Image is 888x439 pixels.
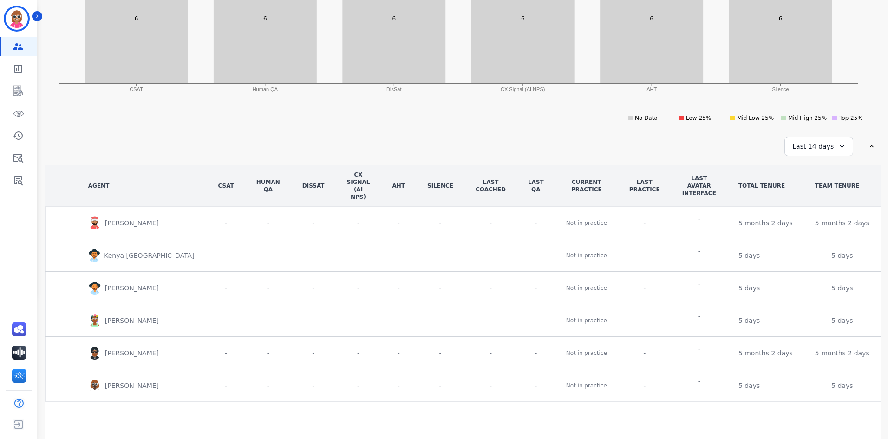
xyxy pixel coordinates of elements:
[738,283,760,293] div: 5 days
[105,316,163,325] p: [PERSON_NAME]
[476,178,506,193] div: LAST COACHED
[831,381,853,390] div: 5 days
[815,218,869,228] div: 5 months 2 days
[6,7,28,30] img: Bordered avatar
[427,182,453,190] div: Silence
[302,182,325,190] div: DisSat
[629,316,660,325] div: -
[347,282,370,294] div: -
[738,218,793,228] div: 5 months 2 days
[392,217,405,229] div: -
[104,251,198,260] p: Kenya [GEOGRAPHIC_DATA]
[629,218,660,228] div: -
[566,348,607,358] p: Not in practice
[738,381,760,390] div: 5 days
[256,178,280,193] div: Human QA
[521,15,525,22] text: 6
[815,348,869,358] div: 5 months 2 days
[566,381,607,390] p: Not in practice
[427,250,453,261] div: -
[347,250,370,261] div: -
[256,217,280,229] div: -
[218,282,234,294] div: -
[698,214,700,223] div: -
[252,86,278,92] text: Human QA
[528,178,544,193] div: LAST QA
[698,312,700,321] div: -
[831,316,853,325] div: 5 days
[629,283,660,293] div: -
[528,283,544,293] div: -
[815,182,859,190] div: TEAM TENURE
[779,15,783,22] text: 6
[347,347,370,359] div: -
[427,282,453,294] div: -
[682,175,716,197] div: LAST AVATAR INTERFACE
[501,86,545,92] text: CX Signal (AI NPS)
[302,380,325,391] div: -
[347,171,370,201] div: CX Signal (AI NPS)
[88,314,101,327] img: Rounded avatar
[134,15,138,22] text: 6
[130,86,143,92] text: CSAT
[427,380,453,391] div: -
[528,381,544,390] div: -
[427,217,453,229] div: -
[256,380,280,391] div: -
[88,347,101,360] img: Rounded avatar
[629,251,660,260] div: -
[256,250,280,261] div: -
[218,347,234,359] div: -
[738,182,785,190] div: TOTAL TENURE
[686,115,711,121] text: Low 25%
[218,250,234,261] div: -
[302,217,325,229] div: -
[105,348,163,358] p: [PERSON_NAME]
[476,316,506,325] div: -
[476,251,506,260] div: -
[629,178,660,193] div: LAST PRACTICE
[528,251,544,260] div: -
[386,86,401,92] text: DisSat
[629,348,660,358] div: -
[528,218,544,228] div: -
[476,381,506,390] div: -
[302,315,325,326] div: -
[566,251,607,260] p: Not in practice
[476,218,506,228] div: -
[105,381,163,390] p: [PERSON_NAME]
[476,348,506,358] div: -
[392,250,405,261] div: -
[88,282,101,295] img: Rounded avatar
[646,86,657,92] text: AHT
[302,347,325,359] div: -
[302,282,325,294] div: -
[218,380,234,391] div: -
[302,250,325,261] div: -
[831,283,853,293] div: 5 days
[698,247,700,256] div: -
[263,15,267,22] text: 6
[218,217,234,229] div: -
[427,347,453,359] div: -
[392,282,405,294] div: -
[566,178,607,193] div: CURRENT PRACTICE
[698,344,700,354] div: -
[218,182,234,190] div: CSAT
[392,380,405,391] div: -
[698,377,700,386] div: -
[650,15,653,22] text: 6
[738,348,793,358] div: 5 months 2 days
[738,251,760,260] div: 5 days
[88,249,100,262] img: Rounded avatar
[476,283,506,293] div: -
[392,315,405,326] div: -
[566,283,607,293] p: Not in practice
[629,381,660,390] div: -
[738,316,760,325] div: 5 days
[256,315,280,326] div: -
[88,182,110,190] div: AGENT
[256,282,280,294] div: -
[88,216,101,229] img: Rounded avatar
[737,115,774,121] text: Mid Low 25%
